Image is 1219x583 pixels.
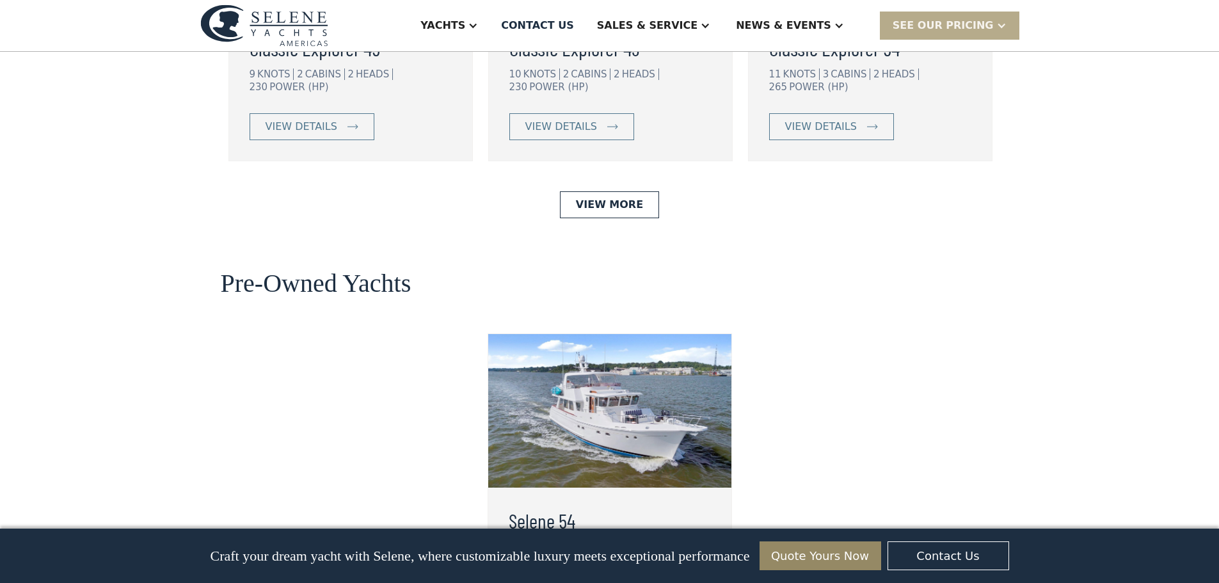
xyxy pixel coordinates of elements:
[221,269,411,298] h2: Pre-Owned Yachts
[783,68,820,80] div: KNOTS
[305,68,345,80] div: CABINS
[356,68,393,80] div: HEADS
[873,68,880,80] div: 2
[509,505,711,536] a: Selene 54
[769,113,894,140] a: view details
[266,119,337,134] div: view details
[210,548,749,564] p: Craft your dream yacht with Selene, where customizable luxury meets exceptional performance
[785,119,857,134] div: view details
[250,81,268,93] div: 230
[769,68,781,80] div: 11
[563,68,570,80] div: 2
[529,81,588,93] div: POWER (HP)
[736,18,831,33] div: News & EVENTS
[250,68,256,80] div: 9
[509,68,522,80] div: 10
[269,81,328,93] div: POWER (HP)
[509,81,528,93] div: 230
[607,124,618,129] img: icon
[571,68,610,80] div: CABINS
[893,18,994,33] div: SEE Our Pricing
[501,18,574,33] div: Contact US
[525,119,597,134] div: view details
[509,113,634,140] a: view details
[297,68,303,80] div: 2
[420,18,465,33] div: Yachts
[560,191,659,218] a: View More
[831,68,870,80] div: CABINS
[888,541,1009,570] a: Contact Us
[597,18,697,33] div: Sales & Service
[789,81,848,93] div: POWER (HP)
[523,68,560,80] div: KNOTS
[769,81,788,93] div: 265
[882,68,919,80] div: HEADS
[200,4,328,46] img: logo
[257,68,294,80] div: KNOTS
[880,12,1019,39] div: SEE Our Pricing
[823,68,829,80] div: 3
[348,68,355,80] div: 2
[867,124,878,129] img: icon
[347,124,358,129] img: icon
[250,113,374,140] a: view details
[760,541,881,570] a: Quote Yours Now
[614,68,620,80] div: 2
[622,68,659,80] div: HEADS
